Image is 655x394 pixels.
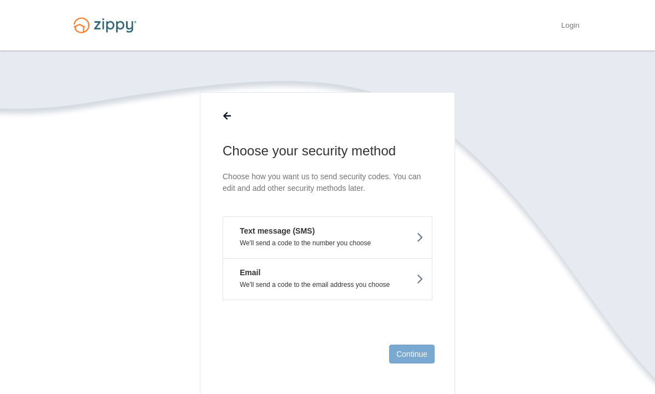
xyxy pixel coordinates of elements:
[223,216,432,258] button: Text message (SMS)We'll send a code to the number you choose
[231,225,315,236] em: Text message (SMS)
[389,345,435,363] button: Continue
[561,21,580,32] a: Login
[223,142,432,160] h1: Choose your security method
[231,281,424,289] p: We'll send a code to the email address you choose
[223,258,432,300] button: EmailWe'll send a code to the email address you choose
[67,12,143,38] img: Logo
[231,239,424,247] p: We'll send a code to the number you choose
[231,267,260,278] em: Email
[223,171,432,194] p: Choose how you want us to send security codes. You can edit and add other security methods later.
